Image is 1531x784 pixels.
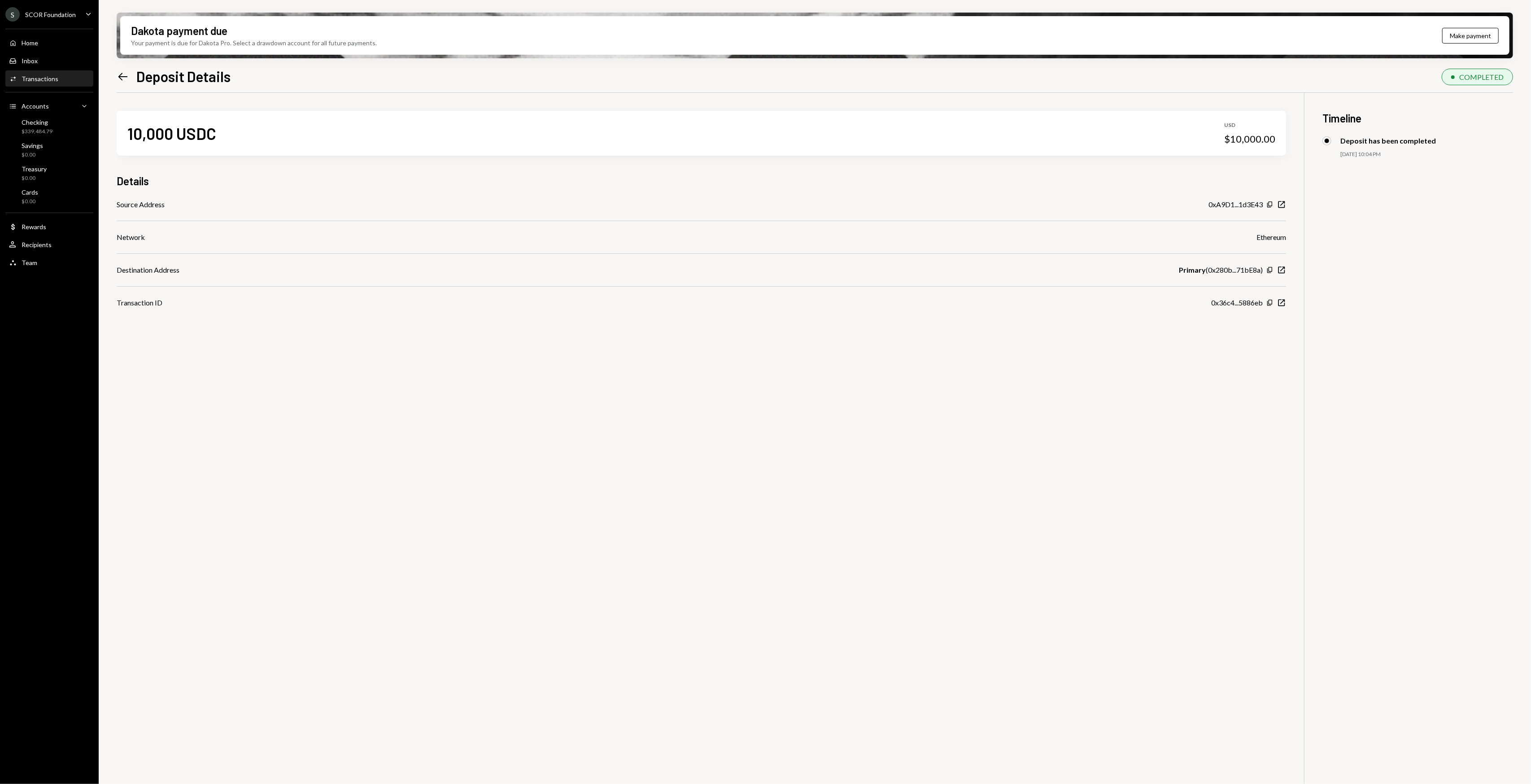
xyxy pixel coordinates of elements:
[22,259,37,266] div: Team
[22,174,47,182] div: $0.00
[1322,111,1513,126] h3: Timeline
[22,188,38,196] div: Cards
[5,254,93,270] a: Team
[5,116,93,137] a: Checking$339,484.79
[1211,297,1263,308] div: 0x36c4...5886eb
[22,241,52,248] div: Recipients
[136,67,231,85] h1: Deposit Details
[131,23,227,38] div: Dakota payment due
[117,232,145,243] div: Network
[22,57,38,65] div: Inbox
[1459,73,1504,81] div: COMPLETED
[22,223,46,231] div: Rewards
[1224,122,1275,129] div: USD
[5,35,93,51] a: Home
[5,236,93,253] a: Recipients
[22,118,52,126] div: Checking
[1340,136,1436,145] div: Deposit has been completed
[1256,232,1286,243] div: Ethereum
[22,128,52,135] div: $339,484.79
[5,70,93,87] a: Transactions
[5,139,93,161] a: Savings$0.00
[22,39,38,47] div: Home
[1224,133,1275,145] div: $10,000.00
[5,162,93,184] a: Treasury$0.00
[117,174,149,188] h3: Details
[117,199,165,210] div: Source Address
[1340,151,1513,158] div: [DATE] 10:04 PM
[117,297,162,308] div: Transaction ID
[5,7,20,22] div: S
[22,102,49,110] div: Accounts
[22,75,58,83] div: Transactions
[22,198,38,205] div: $0.00
[5,218,93,235] a: Rewards
[1179,265,1263,275] div: ( 0x280b...71bE8a )
[1179,265,1206,275] b: Primary
[5,52,93,69] a: Inbox
[127,123,216,144] div: 10,000 USDC
[117,265,179,275] div: Destination Address
[5,186,93,207] a: Cards$0.00
[131,38,377,48] div: Your payment is due for Dakota Pro. Select a drawdown account for all future payments.
[22,151,43,159] div: $0.00
[1208,199,1263,210] div: 0xA9D1...1d3E43
[1442,28,1499,44] button: Make payment
[22,142,43,149] div: Savings
[22,165,47,173] div: Treasury
[5,98,93,114] a: Accounts
[25,11,76,18] div: SCOR Foundation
